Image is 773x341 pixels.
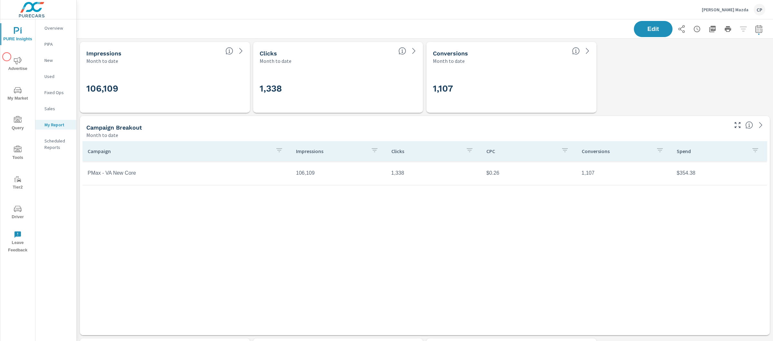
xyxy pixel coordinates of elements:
span: This is a summary of PMAX performance results by campaign. Each column can be sorted. [745,121,753,129]
span: Total Conversions include Actions, Leads and Unmapped. [572,47,580,55]
p: Spend [677,148,746,154]
p: Used [44,73,71,80]
p: Impressions [296,148,366,154]
td: 1,107 [577,165,672,181]
h3: 1,107 [433,83,590,94]
p: Month to date [260,57,291,65]
div: Scheduled Reports [35,136,76,152]
div: CP [754,4,765,15]
p: Month to date [86,57,118,65]
td: 106,109 [291,165,386,181]
td: $354.38 [672,165,767,181]
td: $0.26 [481,165,577,181]
button: Share Report [675,23,688,35]
p: Conversions [582,148,651,154]
p: CPC [486,148,556,154]
p: Sales [44,105,71,112]
p: Campaign [88,148,270,154]
p: Overview [44,25,71,31]
p: Month to date [86,131,118,139]
span: Leave Feedback [2,231,33,254]
span: The number of times an ad was shown on your behalf. [225,47,233,55]
button: Select Date Range [752,23,765,35]
div: Overview [35,23,76,33]
span: Query [2,116,33,132]
span: My Market [2,86,33,102]
p: My Report [44,122,71,128]
p: Fixed Ops [44,89,71,96]
span: PURE Insights [2,27,33,43]
a: See more details in report [409,46,419,56]
span: Tier2 [2,175,33,191]
p: PIPA [44,41,71,47]
td: PMax - VA New Core [82,165,291,181]
span: Advertise [2,57,33,73]
button: "Export Report to PDF" [706,23,719,35]
span: Tools [2,146,33,161]
div: Fixed Ops [35,88,76,97]
div: Used [35,72,76,81]
p: [PERSON_NAME] Mazda [702,7,749,13]
a: See more details in report [582,46,593,56]
p: New [44,57,71,63]
button: Edit [634,21,673,37]
span: Edit [640,26,666,32]
p: Month to date [433,57,465,65]
a: See more details in report [236,46,246,56]
h3: 106,109 [86,83,243,94]
h5: Conversions [433,50,468,57]
h3: 1,338 [260,83,417,94]
div: PIPA [35,39,76,49]
button: Print Report [721,23,734,35]
h5: Clicks [260,50,277,57]
h5: Campaign Breakout [86,124,142,131]
td: 1,338 [386,165,482,181]
p: Clicks [391,148,461,154]
span: Driver [2,205,33,221]
p: Scheduled Reports [44,138,71,151]
div: New [35,55,76,65]
div: My Report [35,120,76,130]
div: Sales [35,104,76,113]
a: See more details in report [756,120,766,130]
button: Make Fullscreen [732,120,743,130]
div: nav menu [0,19,35,257]
h5: Impressions [86,50,121,57]
span: The number of times an ad was clicked by a consumer. [398,47,406,55]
